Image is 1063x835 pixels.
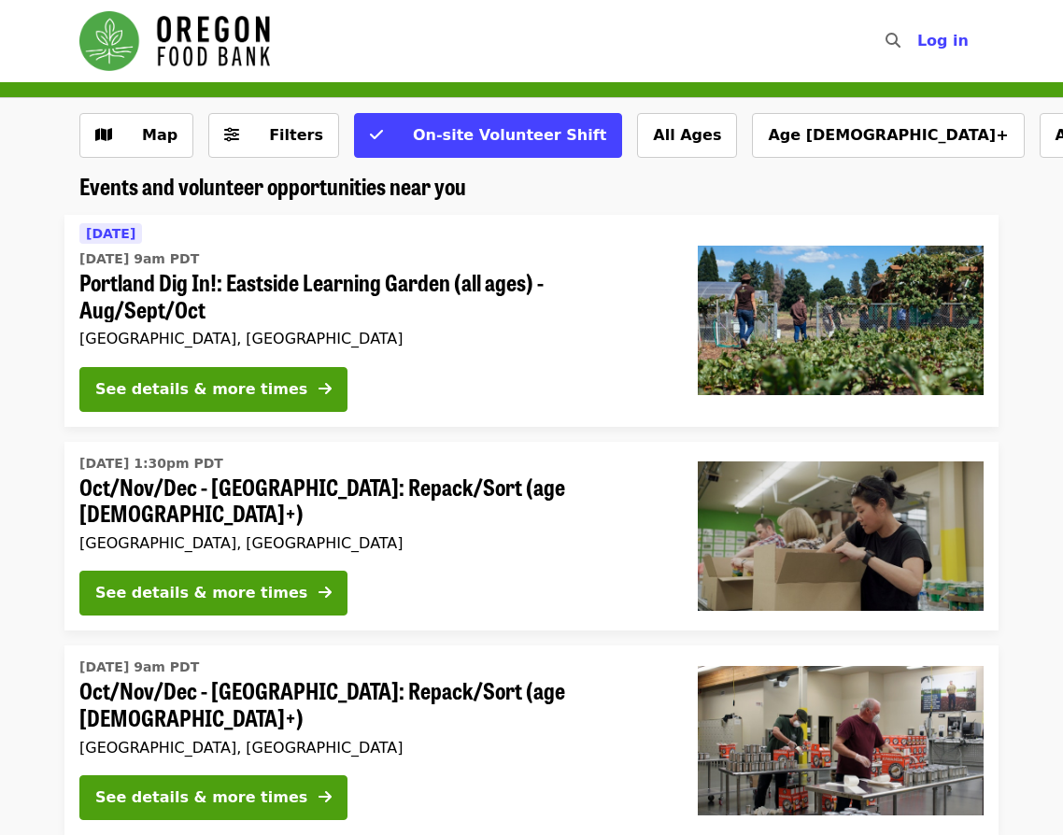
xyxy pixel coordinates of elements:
[79,658,199,677] time: [DATE] 9am PDT
[413,126,606,144] span: On-site Volunteer Shift
[637,113,737,158] button: All Ages
[917,32,969,50] span: Log in
[79,677,668,731] span: Oct/Nov/Dec - [GEOGRAPHIC_DATA]: Repack/Sort (age [DEMOGRAPHIC_DATA]+)
[95,786,307,809] div: See details & more times
[79,474,668,528] span: Oct/Nov/Dec - [GEOGRAPHIC_DATA]: Repack/Sort (age [DEMOGRAPHIC_DATA]+)
[319,380,332,398] i: arrow-right icon
[79,249,199,269] time: [DATE] 9am PDT
[269,126,323,144] span: Filters
[370,126,383,144] i: check icon
[64,645,999,835] a: See details for "Oct/Nov/Dec - Portland: Repack/Sort (age 16+)"
[886,32,900,50] i: search icon
[79,775,347,820] button: See details & more times
[698,246,984,395] img: Portland Dig In!: Eastside Learning Garden (all ages) - Aug/Sept/Oct organized by Oregon Food Bank
[79,269,668,323] span: Portland Dig In!: Eastside Learning Garden (all ages) - Aug/Sept/Oct
[95,582,307,604] div: See details & more times
[224,126,239,144] i: sliders-h icon
[79,367,347,412] button: See details & more times
[698,461,984,611] img: Oct/Nov/Dec - Portland: Repack/Sort (age 8+) organized by Oregon Food Bank
[79,169,466,202] span: Events and volunteer opportunities near you
[902,22,984,60] button: Log in
[319,788,332,806] i: arrow-right icon
[354,113,622,158] button: On-site Volunteer Shift
[698,666,984,815] img: Oct/Nov/Dec - Portland: Repack/Sort (age 16+) organized by Oregon Food Bank
[86,226,135,241] span: [DATE]
[79,454,223,474] time: [DATE] 1:30pm PDT
[95,126,112,144] i: map icon
[64,442,999,631] a: See details for "Oct/Nov/Dec - Portland: Repack/Sort (age 8+)"
[319,584,332,601] i: arrow-right icon
[79,571,347,616] button: See details & more times
[208,113,339,158] button: Filters (0 selected)
[79,330,668,347] div: [GEOGRAPHIC_DATA], [GEOGRAPHIC_DATA]
[79,11,270,71] img: Oregon Food Bank - Home
[142,126,177,144] span: Map
[64,215,999,427] a: See details for "Portland Dig In!: Eastside Learning Garden (all ages) - Aug/Sept/Oct"
[79,739,668,757] div: [GEOGRAPHIC_DATA], [GEOGRAPHIC_DATA]
[912,19,927,64] input: Search
[79,534,668,552] div: [GEOGRAPHIC_DATA], [GEOGRAPHIC_DATA]
[752,113,1024,158] button: Age [DEMOGRAPHIC_DATA]+
[79,113,193,158] button: Show map view
[95,378,307,401] div: See details & more times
